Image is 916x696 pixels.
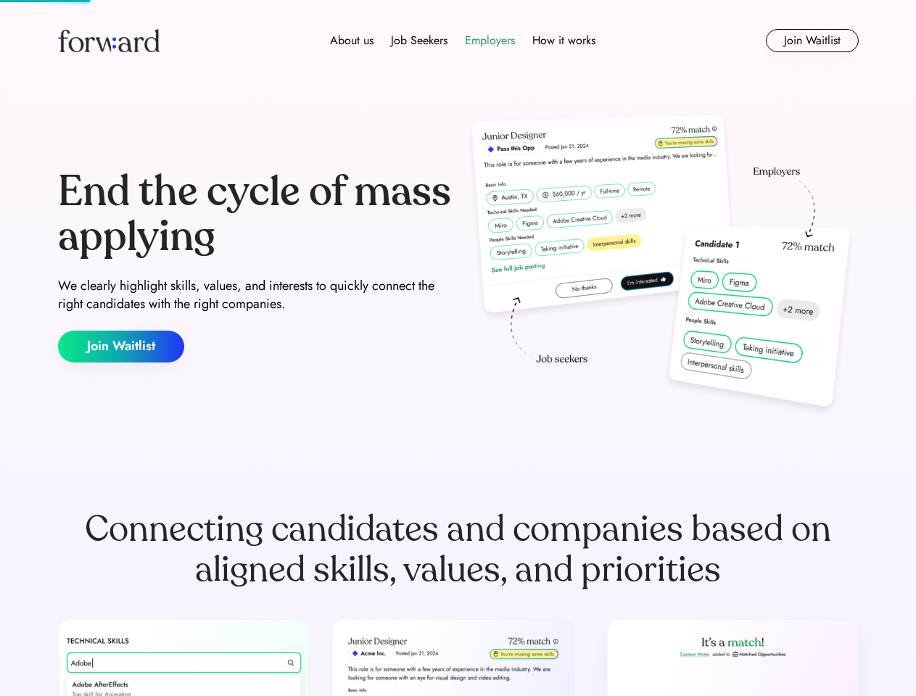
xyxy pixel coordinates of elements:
[532,32,595,49] div: How it works
[330,32,374,49] div: About us
[58,170,453,259] div: End the cycle of mass applying
[465,32,515,49] div: Employers
[58,277,453,313] div: We clearly highlight skills, values, and interests to quickly connect the right candidates with t...
[58,331,184,362] button: Join Waitlist
[58,509,859,590] div: Connecting candidates and companies based on aligned skills, values, and priorities
[58,29,160,52] img: Forward logo
[766,29,859,52] button: Join Waitlist
[464,110,859,422] img: hero-image.png
[391,32,447,49] div: Job Seekers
